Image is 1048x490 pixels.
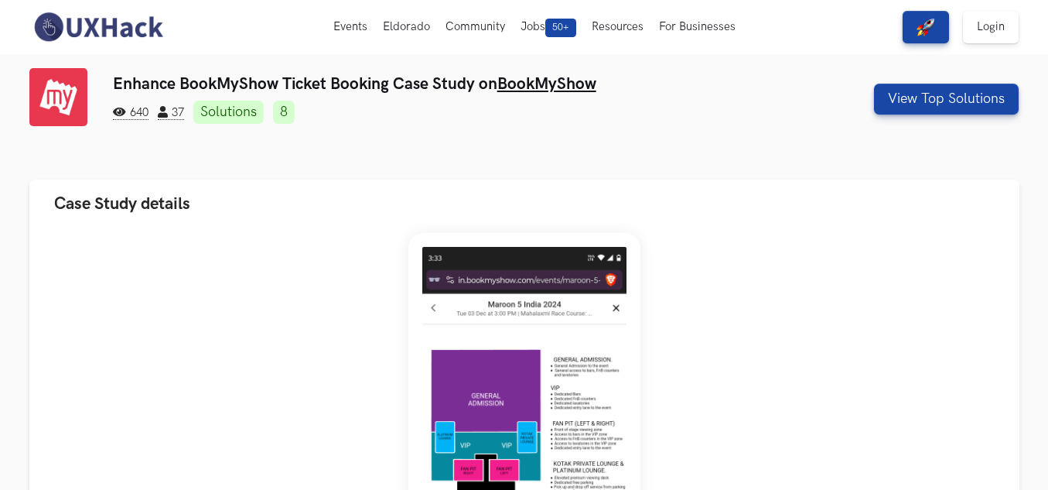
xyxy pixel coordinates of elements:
[158,106,184,120] span: 37
[113,74,768,94] h3: Enhance BookMyShow Ticket Booking Case Study on
[497,74,596,94] a: BookMyShow
[193,101,264,124] a: Solutions
[874,84,1019,115] button: View Top Solutions
[54,194,190,214] span: Case Study details
[29,180,1019,228] button: Case Study details
[917,18,935,36] img: rocket
[273,101,295,124] a: 8
[963,11,1019,43] a: Login
[29,11,167,43] img: UXHack-logo.png
[545,19,576,37] span: 50+
[113,106,148,120] span: 640
[29,68,87,126] img: BookMyShow logo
